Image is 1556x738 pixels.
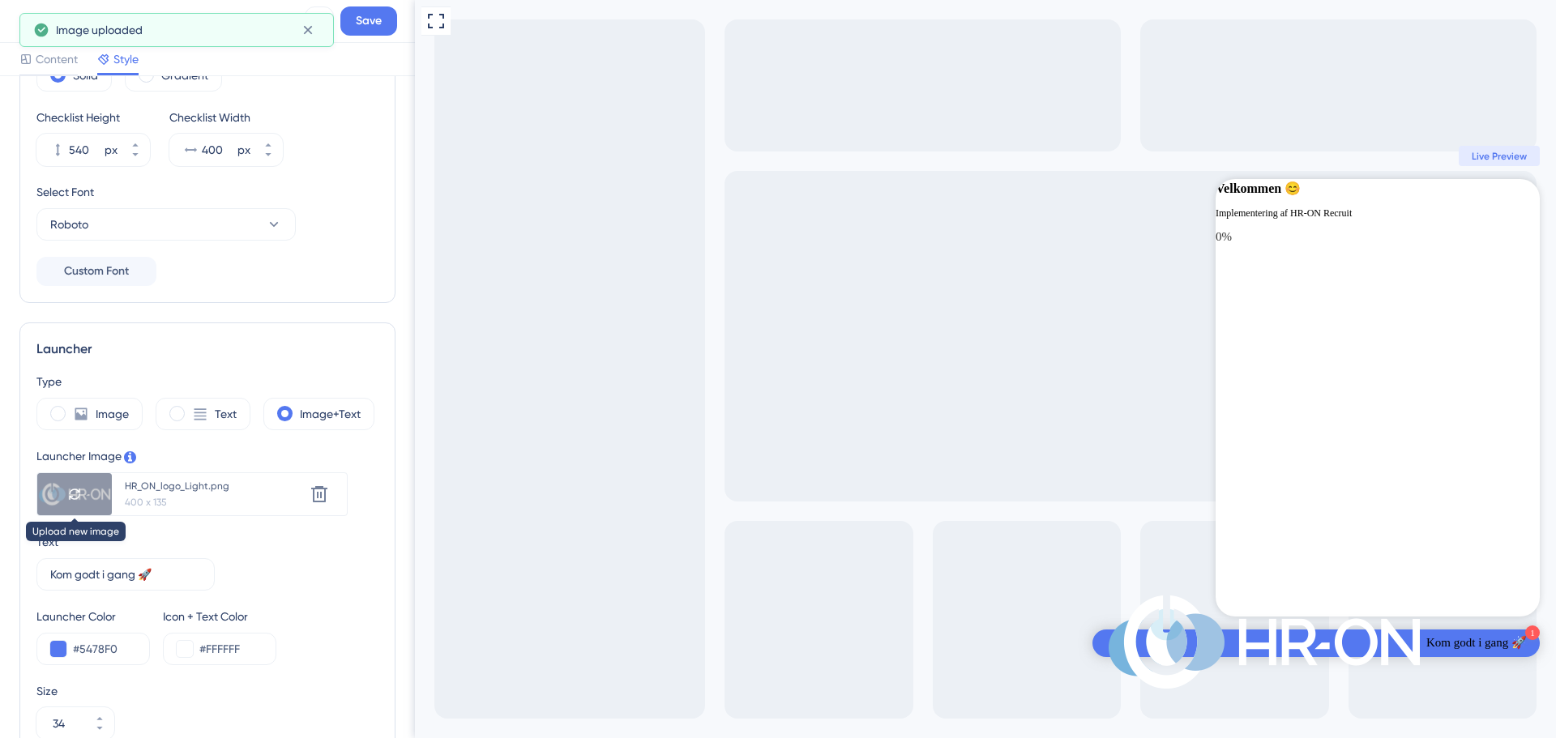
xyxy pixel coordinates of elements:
div: Icon + Text Color [163,607,276,626]
button: px [121,150,150,166]
div: Type [36,372,378,391]
button: px [254,134,283,150]
div: Close Checklist [1105,179,1125,198]
div: Checklist Height [36,108,150,127]
button: Save [340,6,397,36]
div: 0% [801,229,817,245]
input: px [69,140,101,160]
div: Text [36,532,58,552]
span: Live Preview [1057,150,1112,163]
div: Kom godt i gang 🚀 [1011,635,1112,651]
span: Image uploaded [56,20,143,40]
span: Custom Font [64,262,129,281]
span: Roboto [50,215,88,234]
div: 1 [1110,625,1125,640]
div: Launcher [36,339,378,359]
div: HR_ON_logo_Light.png [125,480,303,493]
div: Velkommen 😊 [801,179,886,198]
div: Select Font [36,182,378,202]
div: 400 x 135 [125,496,305,509]
input: px [202,140,234,160]
div: Open Kom godt i gang 🚀 checklist, remaining modules: 1 [678,629,1125,657]
label: Text [215,404,237,424]
button: px [121,134,150,150]
button: Custom Font [36,257,156,286]
div: Checklist Container [801,179,1125,616]
div: Launcher Image [36,446,348,466]
div: Checklist Width [169,108,283,127]
input: Get Started [50,565,201,583]
div: px [237,140,250,160]
button: Roboto [36,208,296,241]
div: Implementering HR-ON Recruit [52,10,298,32]
span: Style [113,49,139,69]
div: Size [36,681,378,701]
span: Content [36,49,78,69]
span: Save [356,11,382,31]
label: Image [96,404,129,424]
div: px [105,140,118,160]
div: Checklist progress: 0% [801,229,1125,245]
label: Image+Text [300,404,361,424]
button: px [254,150,283,166]
img: launcher-image-alternative-text [687,587,1011,697]
div: Launcher Color [36,607,150,626]
div: Implementering af HR-ON Recruit [801,205,937,221]
div: Checklist items [801,252,1125,594]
